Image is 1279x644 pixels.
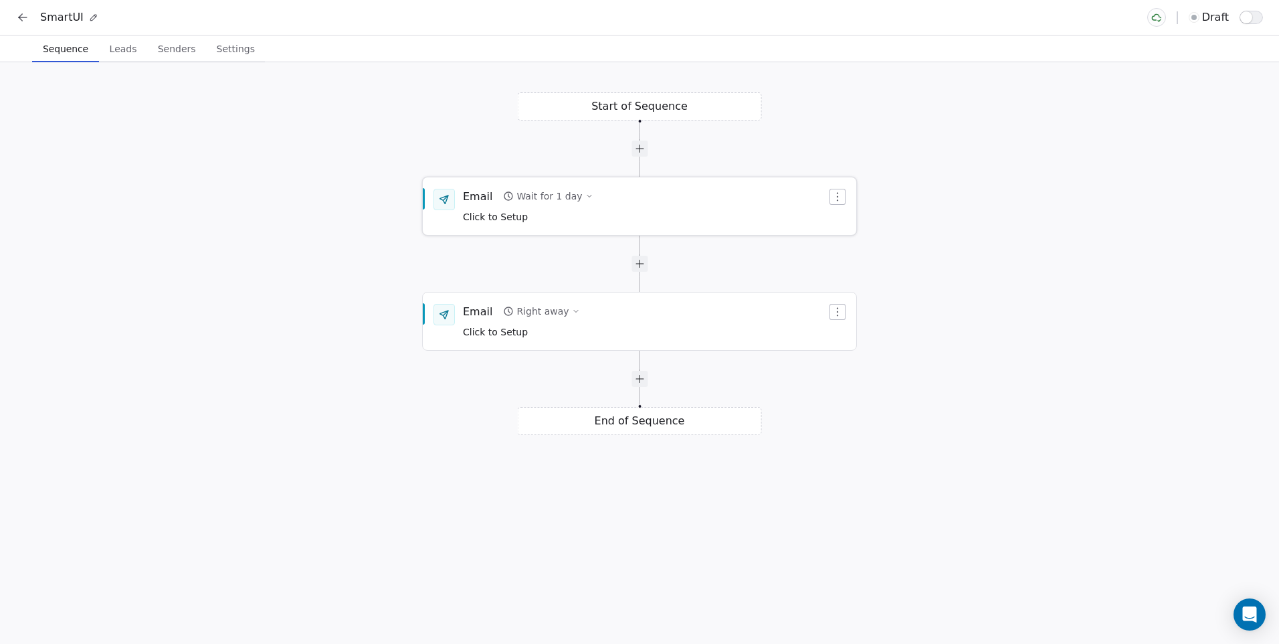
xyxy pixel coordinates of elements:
[516,305,569,318] div: Right away
[518,92,762,120] div: Start of Sequence
[211,39,260,58] span: Settings
[498,302,585,321] button: Right away
[1234,598,1266,631] div: Open Intercom Messenger
[498,187,598,206] button: Wait for 1 day
[518,407,762,435] div: End of Sequence
[463,327,528,337] span: Click to Setup
[37,39,94,58] span: Sequence
[422,177,857,236] div: EmailWait for 1 dayClick to Setup
[153,39,201,58] span: Senders
[40,9,84,25] span: SmartUI
[104,39,142,58] span: Leads
[422,292,857,351] div: EmailRight awayClick to Setup
[1202,9,1229,25] span: draft
[516,189,582,203] div: Wait for 1 day
[463,212,528,222] span: Click to Setup
[463,304,492,319] div: Email
[463,189,492,204] div: Email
